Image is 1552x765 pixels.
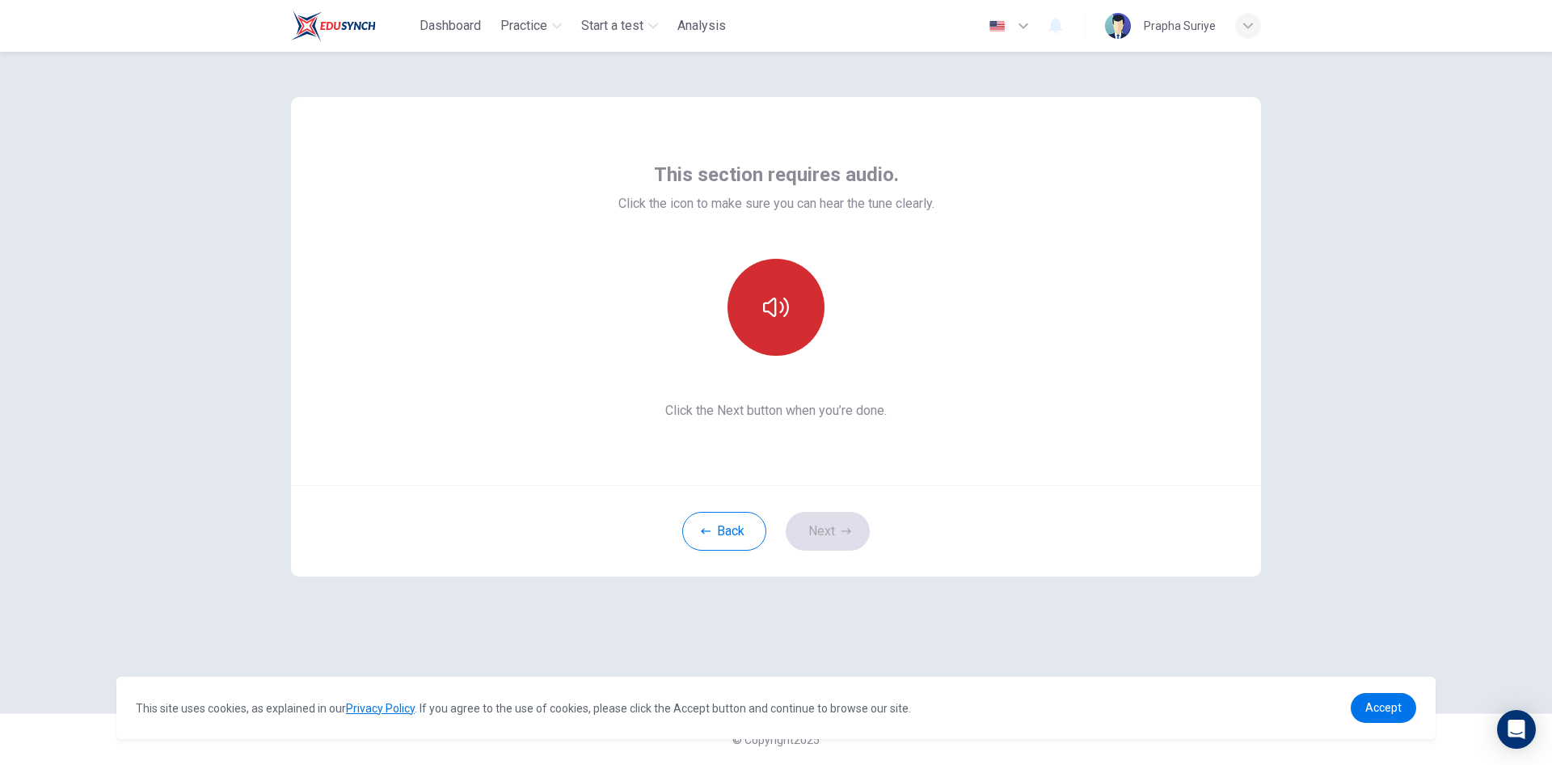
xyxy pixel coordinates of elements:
div: cookieconsent [116,677,1436,739]
button: Analysis [671,11,732,40]
span: © Copyright 2025 [732,733,820,746]
div: Open Intercom Messenger [1497,710,1536,749]
span: Click the icon to make sure you can hear the tune clearly. [618,194,934,213]
span: Dashboard [420,16,481,36]
img: Train Test logo [291,10,376,42]
button: Back [682,512,766,551]
span: This section requires audio. [654,162,899,188]
span: Analysis [677,16,726,36]
img: en [987,20,1007,32]
span: This site uses cookies, as explained in our . If you agree to the use of cookies, please click th... [136,702,911,715]
a: Privacy Policy [346,702,415,715]
button: Start a test [575,11,664,40]
img: Profile picture [1105,13,1131,39]
div: Prapha Suriye [1144,16,1216,36]
button: Dashboard [413,11,487,40]
a: Train Test logo [291,10,413,42]
button: Practice [494,11,568,40]
a: dismiss cookie message [1351,693,1416,723]
span: Practice [500,16,547,36]
span: Start a test [581,16,643,36]
span: Accept [1365,701,1402,714]
span: Click the Next button when you’re done. [618,401,934,421]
